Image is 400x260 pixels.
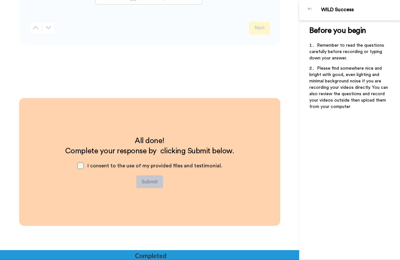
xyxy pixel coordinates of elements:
div: WILD Success [321,7,400,13]
img: Profile Image [303,3,318,18]
div: Completed [135,251,166,260]
span: Complete your response by clicking Submit below. [65,147,234,155]
span: Before you begin [309,27,366,34]
span: All done! [135,137,164,145]
span: Remember to read the questions carefully before recording or typing down your answer. [309,43,385,60]
button: Submit [136,175,163,188]
span: Please find somewhere nice and bright with good, even lighting and minimal background noise if yo... [309,66,389,109]
span: I consent to the use of my provided files and testimonial. [87,163,222,168]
